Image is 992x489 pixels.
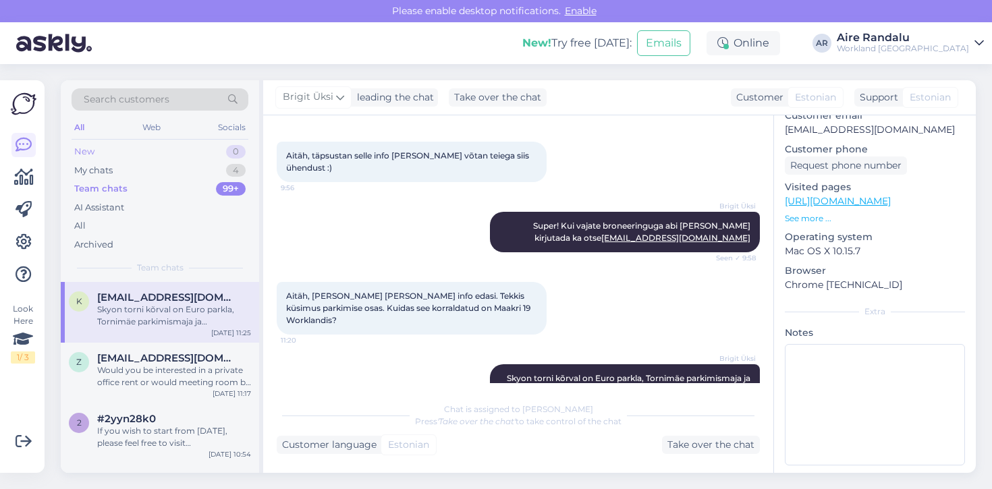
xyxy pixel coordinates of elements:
[283,90,333,105] span: Brigit Üksi
[785,142,965,156] p: Customer phone
[705,201,756,211] span: Brigit Üksi
[97,413,156,425] span: #2yyn28k0
[226,145,246,159] div: 0
[11,303,35,364] div: Look Here
[286,150,531,173] span: Aitäh, täpsustan selle info [PERSON_NAME] võtan teiega siis ühendust :)
[662,436,760,454] div: Take over the chat
[731,90,783,105] div: Customer
[11,91,36,117] img: Askly Logo
[705,353,756,364] span: Brigit Üksi
[286,291,532,325] span: Aitäh, [PERSON_NAME] [PERSON_NAME] info edasi. Tekkis küsimus parkimise osas. Kuidas see korralda...
[97,352,238,364] span: zanna.manjan@mail.ru
[637,30,690,56] button: Emails
[785,244,965,258] p: Mac OS X 10.15.7
[449,88,547,107] div: Take over the chat
[837,32,984,54] a: Aire RandaluWorkland [GEOGRAPHIC_DATA]
[785,123,965,137] p: [EMAIL_ADDRESS][DOMAIN_NAME]
[137,262,184,274] span: Team chats
[522,36,551,49] b: New!
[785,306,965,318] div: Extra
[785,180,965,194] p: Visited pages
[561,5,601,17] span: Enable
[444,404,593,414] span: Chat is assigned to [PERSON_NAME]
[837,32,969,43] div: Aire Randalu
[97,364,251,389] div: Would you be interested in a private office rent or would meeting room be an option as well? Rent...
[72,119,87,136] div: All
[215,119,248,136] div: Socials
[785,195,891,207] a: [URL][DOMAIN_NAME]
[11,351,35,364] div: 1 / 3
[785,326,965,340] p: Notes
[74,182,128,196] div: Team chats
[707,31,780,55] div: Online
[84,92,169,107] span: Search customers
[211,328,251,338] div: [DATE] 11:25
[77,418,82,428] span: 2
[533,221,752,243] span: Super! Kui vajate broneeringuga abi [PERSON_NAME] kirjutada ka otse
[97,291,238,304] span: kerli.kunst@wise.com
[854,90,898,105] div: Support
[140,119,163,136] div: Web
[281,183,331,193] span: 9:56
[216,182,246,196] div: 99+
[97,425,251,449] div: If you wish to start from [DATE], please feel free to visit [GEOGRAPHIC_DATA] [DATE]. We'll prepa...
[74,201,124,214] div: AI Assistant
[437,416,516,426] i: 'Take over the chat'
[522,35,632,51] div: Try free [DATE]:
[910,90,951,105] span: Estonian
[785,230,965,244] p: Operating system
[74,145,94,159] div: New
[281,335,331,345] span: 11:20
[388,438,429,452] span: Estonian
[785,109,965,123] p: Customer email
[74,219,86,233] div: All
[76,296,82,306] span: k
[785,264,965,278] p: Browser
[74,164,113,177] div: My chats
[352,90,434,105] div: leading the chat
[601,233,750,243] a: [EMAIL_ADDRESS][DOMAIN_NAME]
[785,278,965,292] p: Chrome [TECHNICAL_ID]
[785,156,907,175] div: Request phone number
[209,449,251,459] div: [DATE] 10:54
[74,238,113,252] div: Archived
[501,373,752,407] span: Skyon torni kõrval on Euro parkla, Tornimäe parkimismaja ja Stockmanni parkimismaja. Workland Maa...
[837,43,969,54] div: Workland [GEOGRAPHIC_DATA]
[785,212,965,225] p: See more ...
[795,90,836,105] span: Estonian
[277,438,377,452] div: Customer language
[226,164,246,177] div: 4
[812,34,831,53] div: AR
[415,416,622,426] span: Press to take control of the chat
[76,357,82,367] span: z
[213,389,251,399] div: [DATE] 11:17
[97,304,251,328] div: Skyon torni kõrval on Euro parkla, Tornimäe parkimismaja ja Stockmanni parkimismaja. Workland Maa...
[705,253,756,263] span: Seen ✓ 9:58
